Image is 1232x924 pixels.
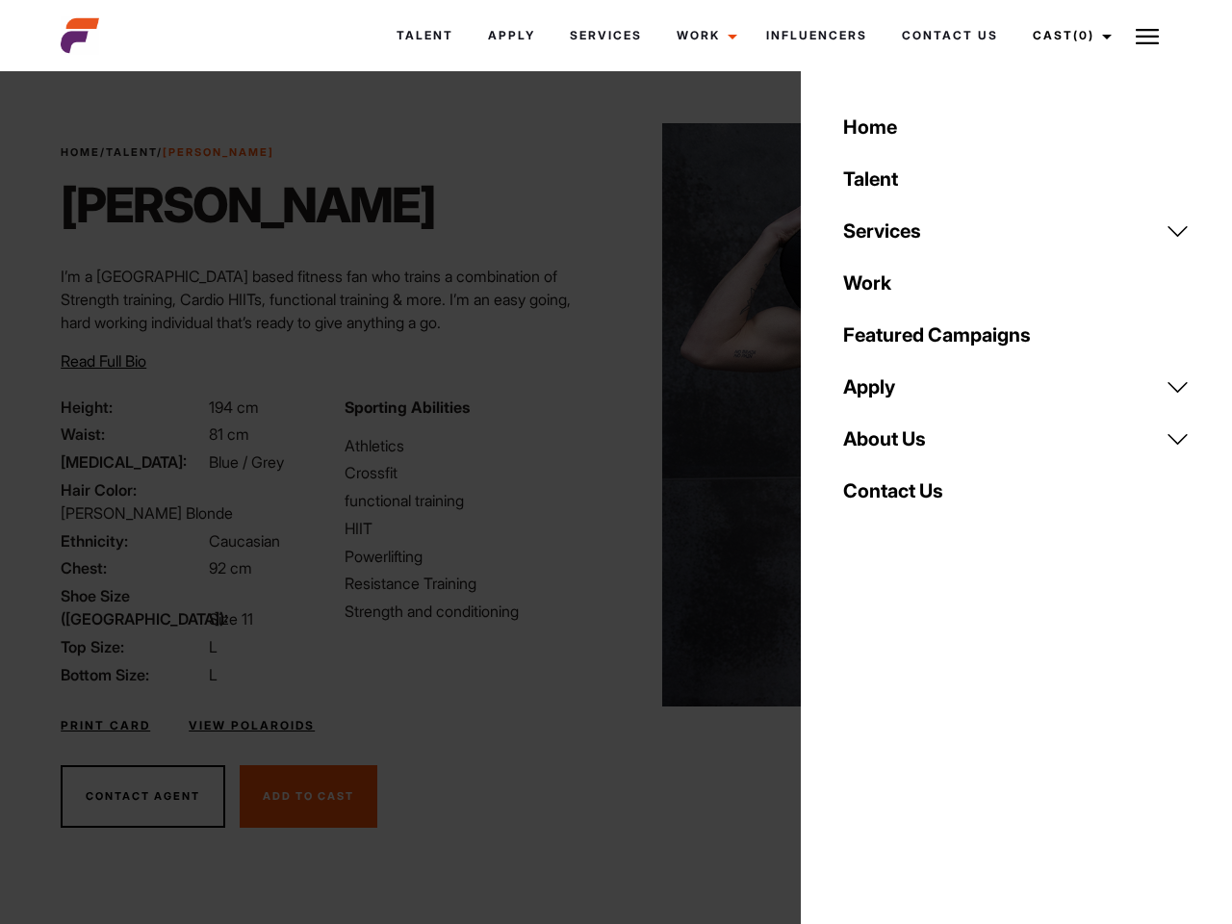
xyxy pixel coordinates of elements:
[832,101,1201,153] a: Home
[1015,10,1123,62] a: Cast(0)
[345,461,604,484] li: Crossfit
[832,465,1201,517] a: Contact Us
[163,145,274,159] strong: [PERSON_NAME]
[379,10,471,62] a: Talent
[832,205,1201,257] a: Services
[1136,25,1159,48] img: Burger icon
[209,637,218,656] span: L
[345,434,604,457] li: Athletics
[552,10,659,62] a: Services
[61,16,99,55] img: cropped-aefm-brand-fav-22-square.png
[209,609,253,629] span: Size 11
[832,153,1201,205] a: Talent
[209,665,218,684] span: L
[345,600,604,623] li: Strength and conditioning
[61,396,205,419] span: Height:
[61,717,150,734] a: Print Card
[345,545,604,568] li: Powerlifting
[61,635,205,658] span: Top Size:
[61,450,205,474] span: [MEDICAL_DATA]:
[832,309,1201,361] a: Featured Campaigns
[61,584,205,630] span: Shoe Size ([GEOGRAPHIC_DATA]):
[189,717,315,734] a: View Polaroids
[659,10,749,62] a: Work
[1073,28,1094,42] span: (0)
[61,349,146,372] button: Read Full Bio
[209,558,252,577] span: 92 cm
[749,10,885,62] a: Influencers
[832,413,1201,465] a: About Us
[263,789,354,803] span: Add To Cast
[61,503,233,523] span: [PERSON_NAME] Blonde
[61,556,205,579] span: Chest:
[345,517,604,540] li: HIIT
[832,257,1201,309] a: Work
[240,765,377,829] button: Add To Cast
[471,10,552,62] a: Apply
[209,398,259,417] span: 194 cm
[209,531,280,551] span: Caucasian
[61,765,225,829] button: Contact Agent
[61,529,205,552] span: Ethnicity:
[61,176,435,234] h1: [PERSON_NAME]
[61,351,146,371] span: Read Full Bio
[345,398,470,417] strong: Sporting Abilities
[106,145,157,159] a: Talent
[345,489,604,512] li: functional training
[61,144,274,161] span: / /
[209,424,249,444] span: 81 cm
[832,361,1201,413] a: Apply
[209,452,284,472] span: Blue / Grey
[61,265,604,334] p: I’m a [GEOGRAPHIC_DATA] based fitness fan who trains a combination of Strength training, Cardio H...
[885,10,1015,62] a: Contact Us
[61,663,205,686] span: Bottom Size:
[61,145,100,159] a: Home
[61,423,205,446] span: Waist:
[345,572,604,595] li: Resistance Training
[61,478,205,501] span: Hair Color:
